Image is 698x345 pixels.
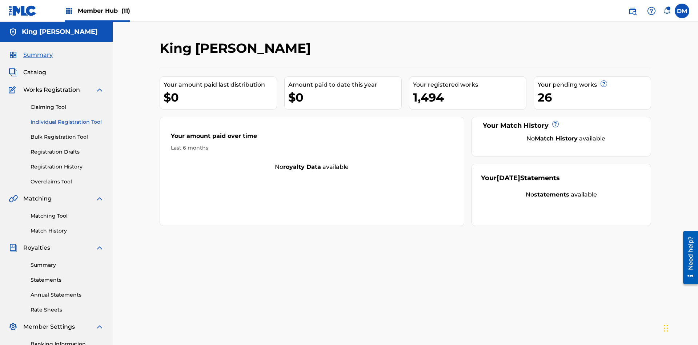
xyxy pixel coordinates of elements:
[95,86,104,94] img: expand
[538,89,651,106] div: 26
[283,163,321,170] strong: royalty data
[31,212,104,220] a: Matching Tool
[553,121,558,127] span: ?
[31,276,104,284] a: Statements
[647,7,656,15] img: help
[9,28,17,36] img: Accounts
[23,51,53,59] span: Summary
[31,148,104,156] a: Registration Drafts
[23,322,75,331] span: Member Settings
[31,306,104,314] a: Rate Sheets
[31,227,104,235] a: Match History
[95,194,104,203] img: expand
[481,190,642,199] div: No available
[664,317,668,339] div: Drag
[164,80,277,89] div: Your amount paid last distribution
[31,291,104,299] a: Annual Statements
[171,144,453,152] div: Last 6 months
[413,89,526,106] div: 1,494
[288,80,401,89] div: Amount paid to date this year
[675,4,689,18] div: User Menu
[95,322,104,331] img: expand
[490,134,642,143] div: No available
[662,310,698,345] iframe: Chat Widget
[9,51,53,59] a: SummarySummary
[23,86,80,94] span: Works Registration
[538,80,651,89] div: Your pending works
[9,86,18,94] img: Works Registration
[628,7,637,15] img: search
[9,68,17,77] img: Catalog
[481,173,560,183] div: Your Statements
[121,7,130,14] span: (11)
[31,133,104,141] a: Bulk Registration Tool
[644,4,659,18] div: Help
[288,89,401,106] div: $0
[31,163,104,171] a: Registration History
[497,174,520,182] span: [DATE]
[23,243,50,252] span: Royalties
[23,194,52,203] span: Matching
[625,4,640,18] a: Public Search
[9,194,18,203] img: Matching
[535,135,578,142] strong: Match History
[22,28,98,36] h5: King McTesterson
[663,7,670,15] div: Notifications
[23,68,46,77] span: Catalog
[9,5,37,16] img: MLC Logo
[9,51,17,59] img: Summary
[31,178,104,186] a: Overclaims Tool
[31,118,104,126] a: Individual Registration Tool
[678,228,698,288] iframe: Resource Center
[9,322,17,331] img: Member Settings
[601,81,607,87] span: ?
[78,7,130,15] span: Member Hub
[9,68,46,77] a: CatalogCatalog
[171,132,453,144] div: Your amount paid over time
[534,191,569,198] strong: statements
[160,40,314,56] h2: King [PERSON_NAME]
[65,7,73,15] img: Top Rightsholders
[9,243,17,252] img: Royalties
[160,163,464,171] div: No available
[413,80,526,89] div: Your registered works
[164,89,277,106] div: $0
[481,121,642,131] div: Your Match History
[95,243,104,252] img: expand
[31,261,104,269] a: Summary
[31,103,104,111] a: Claiming Tool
